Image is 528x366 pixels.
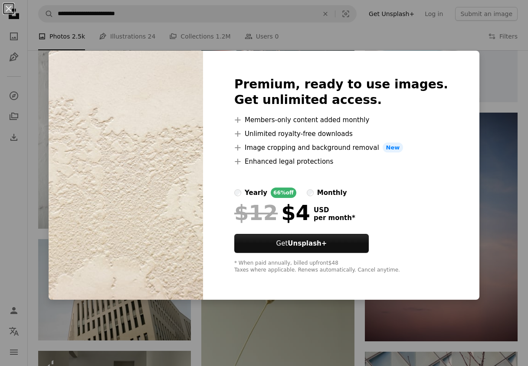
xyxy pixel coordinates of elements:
[314,214,355,222] span: per month *
[234,201,278,224] span: $12
[317,188,347,198] div: monthly
[234,143,448,153] li: Image cropping and background removal
[234,234,369,253] button: GetUnsplash+
[234,260,448,274] div: * When paid annually, billed upfront $48 Taxes where applicable. Renews automatically. Cancel any...
[314,206,355,214] span: USD
[234,189,241,196] input: yearly66%off
[234,129,448,139] li: Unlimited royalty-free downloads
[288,240,327,247] strong: Unsplash+
[245,188,267,198] div: yearly
[49,51,203,300] img: premium_photo-1700237621808-b2cbcc527542
[234,156,448,167] li: Enhanced legal protections
[271,188,296,198] div: 66% off
[383,143,403,153] span: New
[307,189,314,196] input: monthly
[234,77,448,108] h2: Premium, ready to use images. Get unlimited access.
[234,201,310,224] div: $4
[234,115,448,125] li: Members-only content added monthly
